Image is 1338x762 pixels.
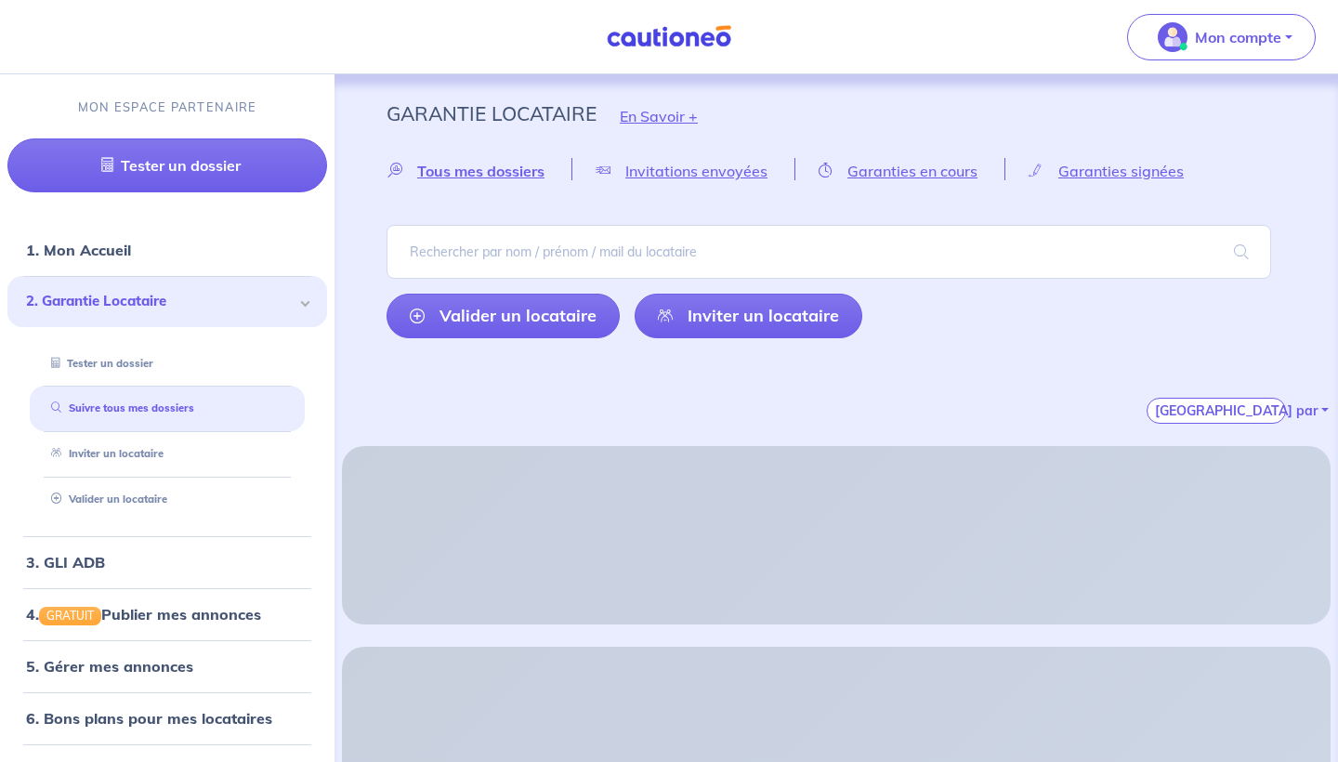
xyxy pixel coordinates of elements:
[30,439,305,469] div: Inviter un locataire
[7,276,327,327] div: 2. Garantie Locataire
[387,225,1271,279] input: Rechercher par nom / prénom / mail du locataire
[1195,26,1281,48] p: Mon compte
[387,294,620,338] a: Valider un locataire
[7,596,327,633] div: 4.GRATUITPublier mes annonces
[7,231,327,269] div: 1. Mon Accueil
[1158,22,1187,52] img: illu_account_valid_menu.svg
[625,162,767,180] span: Invitations envoyées
[7,648,327,685] div: 5. Gérer mes annonces
[599,25,739,48] img: Cautioneo
[847,162,977,180] span: Garanties en cours
[26,291,295,312] span: 2. Garantie Locataire
[44,447,164,460] a: Inviter un locataire
[795,162,1004,179] a: Garanties en cours
[26,553,105,571] a: 3. GLI ADB
[417,162,544,180] span: Tous mes dossiers
[44,357,153,370] a: Tester un dossier
[1127,14,1316,60] button: illu_account_valid_menu.svgMon compte
[30,484,305,515] div: Valider un locataire
[387,162,571,179] a: Tous mes dossiers
[1147,398,1286,424] button: [GEOGRAPHIC_DATA] par
[1005,162,1211,179] a: Garanties signées
[26,709,272,728] a: 6. Bons plans pour mes locataires
[78,99,257,116] p: MON ESPACE PARTENAIRE
[30,393,305,424] div: Suivre tous mes dossiers
[44,493,167,506] a: Valider un locataire
[635,294,862,338] a: Inviter un locataire
[26,241,131,259] a: 1. Mon Accueil
[26,657,193,676] a: 5. Gérer mes annonces
[7,138,327,192] a: Tester un dossier
[44,401,194,414] a: Suivre tous mes dossiers
[26,605,261,624] a: 4.GRATUITPublier mes annonces
[1058,162,1184,180] span: Garanties signées
[7,544,327,581] div: 3. GLI ADB
[1212,226,1271,278] span: search
[572,162,794,179] a: Invitations envoyées
[7,700,327,737] div: 6. Bons plans pour mes locataires
[387,97,597,130] p: Garantie Locataire
[30,348,305,379] div: Tester un dossier
[597,89,721,143] button: En Savoir +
